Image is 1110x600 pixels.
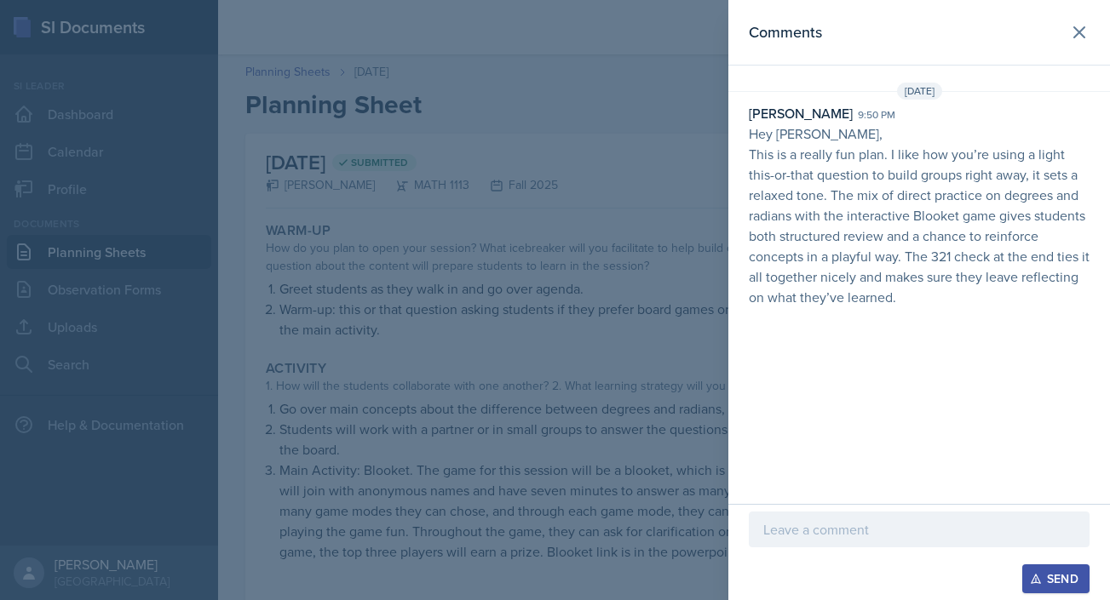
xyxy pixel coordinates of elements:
[1033,572,1078,586] div: Send
[749,144,1090,307] p: This is a really fun plan. I like how you’re using a light this-or-that question to build groups ...
[858,107,895,123] div: 9:50 pm
[749,20,822,44] h2: Comments
[1022,564,1090,593] button: Send
[749,103,853,123] div: [PERSON_NAME]
[749,123,1090,144] p: Hey [PERSON_NAME],
[897,83,942,100] span: [DATE]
